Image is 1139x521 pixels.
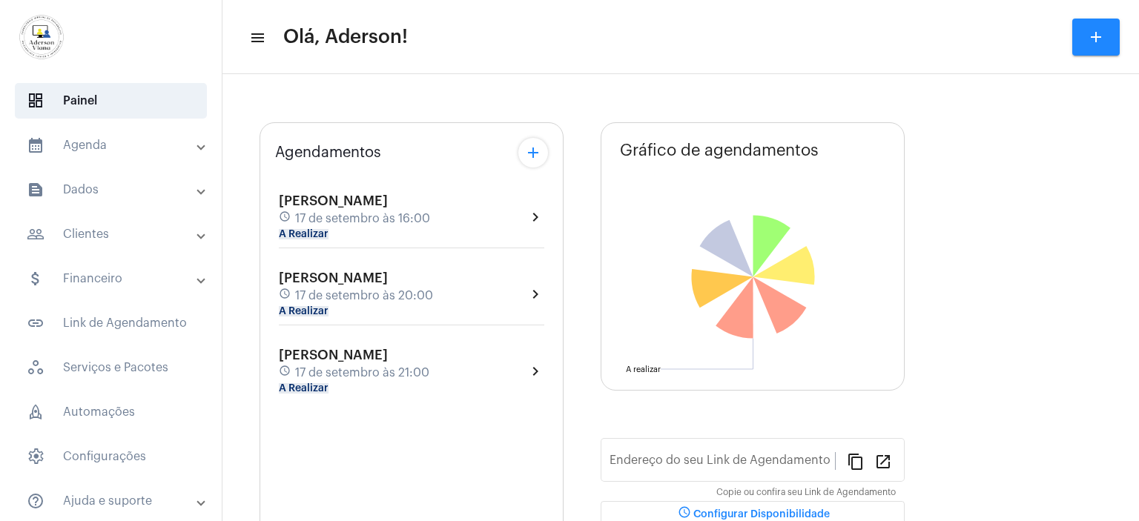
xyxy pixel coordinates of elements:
span: Automações [15,394,207,430]
mat-icon: sidenav icon [27,181,44,199]
mat-icon: sidenav icon [27,492,44,510]
mat-panel-title: Ajuda e suporte [27,492,198,510]
mat-expansion-panel-header: sidenav iconAgenda [9,127,222,163]
mat-panel-title: Agenda [27,136,198,154]
mat-expansion-panel-header: sidenav iconDados [9,172,222,208]
span: Configurar Disponibilidade [676,509,830,520]
mat-icon: sidenav icon [27,270,44,288]
span: Painel [15,83,207,119]
mat-expansion-panel-header: sidenav iconAjuda e suporte [9,483,222,519]
mat-icon: sidenav icon [27,225,44,243]
mat-icon: schedule [279,365,292,381]
mat-expansion-panel-header: sidenav iconClientes [9,216,222,252]
span: sidenav icon [27,92,44,110]
span: 17 de setembro às 21:00 [295,366,429,379]
span: Serviços e Pacotes [15,350,207,385]
mat-icon: sidenav icon [249,29,264,47]
mat-icon: chevron_right [526,208,544,226]
span: [PERSON_NAME] [279,348,388,362]
mat-chip: A Realizar [279,229,329,239]
mat-icon: chevron_right [526,285,544,303]
span: Link de Agendamento [15,305,207,341]
text: A realizar [626,365,661,374]
span: 17 de setembro às 16:00 [295,212,430,225]
span: Olá, Aderson! [283,25,408,49]
mat-icon: add [1087,28,1105,46]
span: Configurações [15,439,207,474]
span: [PERSON_NAME] [279,194,388,208]
mat-panel-title: Clientes [27,225,198,243]
mat-icon: sidenav icon [27,136,44,154]
mat-icon: open_in_new [874,452,892,470]
mat-icon: schedule [279,288,292,304]
mat-icon: chevron_right [526,362,544,380]
span: Agendamentos [275,145,381,161]
mat-icon: schedule [279,210,292,227]
img: d7e3195d-0907-1efa-a796-b593d293ae59.png [12,7,71,67]
span: sidenav icon [27,448,44,465]
mat-panel-title: Financeiro [27,270,198,288]
span: sidenav icon [27,403,44,421]
span: [PERSON_NAME] [279,271,388,285]
mat-chip: A Realizar [279,383,329,394]
mat-hint: Copie ou confira seu Link de Agendamento [716,488,896,498]
span: Gráfico de agendamentos [620,142,819,159]
span: sidenav icon [27,359,44,376]
span: 17 de setembro às 20:00 [295,289,433,302]
mat-chip: A Realizar [279,306,329,316]
mat-icon: add [524,144,542,162]
mat-icon: sidenav icon [27,314,44,332]
input: Link [610,457,835,470]
mat-expansion-panel-header: sidenav iconFinanceiro [9,261,222,296]
mat-icon: content_copy [847,452,865,470]
mat-panel-title: Dados [27,181,198,199]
